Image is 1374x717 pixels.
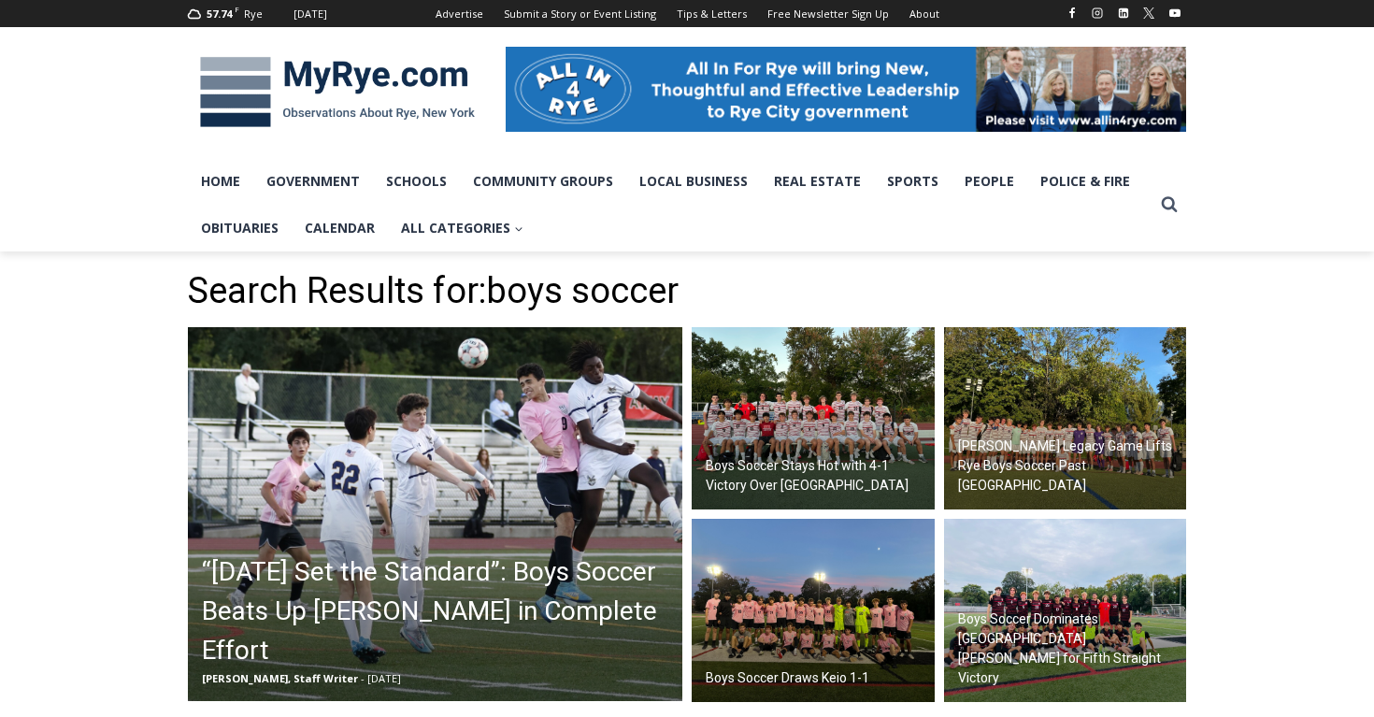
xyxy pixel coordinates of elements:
[1086,2,1109,24] a: Instagram
[188,158,253,205] a: Home
[293,6,327,22] div: [DATE]
[944,327,1187,510] a: [PERSON_NAME] Legacy Game Lifts Rye Boys Soccer Past [GEOGRAPHIC_DATA]
[944,519,1187,702] a: Boys Soccer Dominates [GEOGRAPHIC_DATA][PERSON_NAME] for Fifth Straight Victory
[1138,2,1160,24] a: X
[373,158,460,205] a: Schools
[506,47,1186,131] img: All in for Rye
[761,158,874,205] a: Real Estate
[692,327,935,510] img: (PHOTO: The Rye Boys Soccer team from their win on October 6, 2025. Credit: Daniela Arredondo.)
[1061,2,1083,24] a: Facebook
[207,7,232,21] span: 57.74
[188,327,682,701] a: “[DATE] Set the Standard”: Boys Soccer Beats Up [PERSON_NAME] in Complete Effort [PERSON_NAME], S...
[188,270,1186,313] h1: Search Results for:
[202,552,678,670] h2: “[DATE] Set the Standard”: Boys Soccer Beats Up [PERSON_NAME] in Complete Effort
[692,519,935,702] img: (PHOTO: The Rye Boys Soccer team from their match agains Keio Academy on September 30, 2025. Cred...
[706,456,930,495] h2: Boys Soccer Stays Hot with 4-1 Victory Over [GEOGRAPHIC_DATA]
[188,158,1152,252] nav: Primary Navigation
[367,671,401,685] span: [DATE]
[944,327,1187,510] img: (PHOTO: The Rye Boys Soccer team from October 4, 2025, against Pleasantville. Credit: Daniela Arr...
[401,218,523,238] span: All Categories
[874,158,952,205] a: Sports
[188,327,682,701] img: (PHOTO: Rye Boys Soccer's Eddie Kehoe (#9 pink) goes up for a header against Pelham on October 8,...
[460,158,626,205] a: Community Groups
[692,519,935,702] a: Boys Soccer Draws Keio 1-1
[626,158,761,205] a: Local Business
[202,671,358,685] span: [PERSON_NAME], Staff Writer
[958,437,1182,495] h2: [PERSON_NAME] Legacy Game Lifts Rye Boys Soccer Past [GEOGRAPHIC_DATA]
[1152,188,1186,222] button: View Search Form
[944,519,1187,702] img: (PHOTO: The Rye Boys Soccer team from September 27, 2025. Credit: Daniela Arredondo.)
[361,671,365,685] span: -
[253,158,373,205] a: Government
[1112,2,1135,24] a: Linkedin
[952,158,1027,205] a: People
[244,6,263,22] div: Rye
[486,270,679,311] span: boys soccer
[692,327,935,510] a: Boys Soccer Stays Hot with 4-1 Victory Over [GEOGRAPHIC_DATA]
[188,205,292,251] a: Obituaries
[188,44,487,141] img: MyRye.com
[235,4,239,14] span: F
[292,205,388,251] a: Calendar
[1027,158,1143,205] a: Police & Fire
[388,205,537,251] a: All Categories
[958,609,1182,688] h2: Boys Soccer Dominates [GEOGRAPHIC_DATA][PERSON_NAME] for Fifth Straight Victory
[1164,2,1186,24] a: YouTube
[706,668,869,688] h2: Boys Soccer Draws Keio 1-1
